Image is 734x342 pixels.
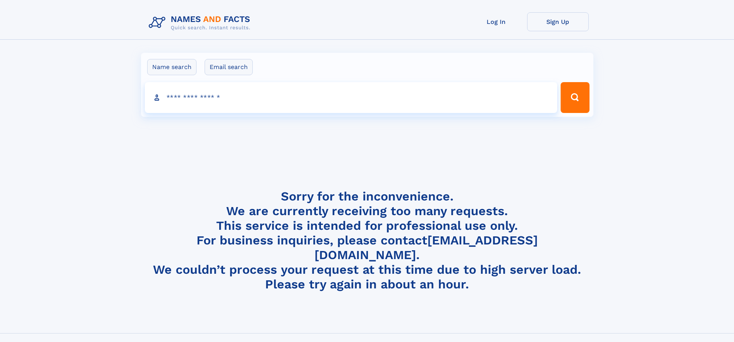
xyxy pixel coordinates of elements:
[147,59,197,75] label: Name search
[205,59,253,75] label: Email search
[146,189,589,292] h4: Sorry for the inconvenience. We are currently receiving too many requests. This service is intend...
[145,82,558,113] input: search input
[527,12,589,31] a: Sign Up
[465,12,527,31] a: Log In
[314,233,538,262] a: [EMAIL_ADDRESS][DOMAIN_NAME]
[146,12,257,33] img: Logo Names and Facts
[561,82,589,113] button: Search Button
